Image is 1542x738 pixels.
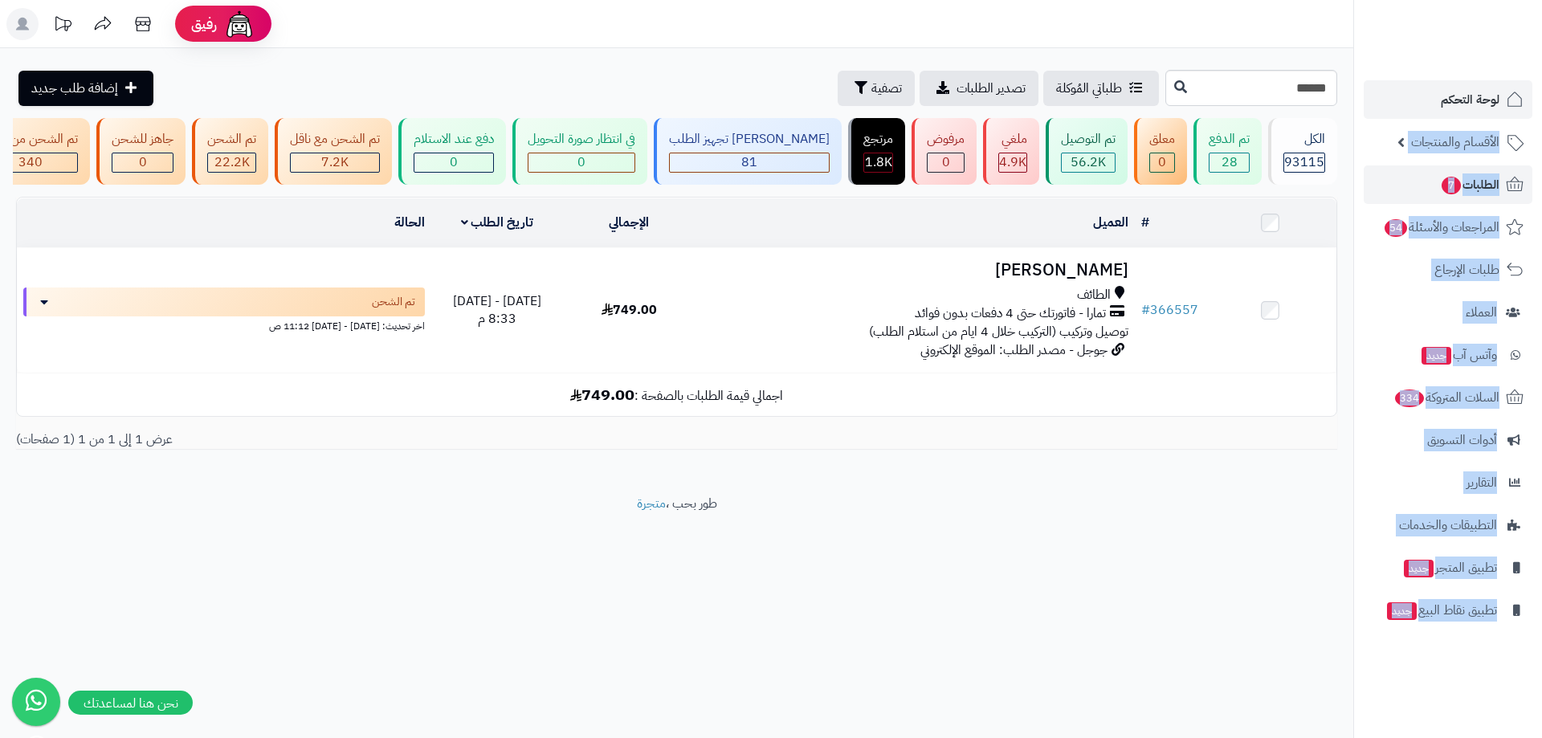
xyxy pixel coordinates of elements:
a: طلباتي المُوكلة [1043,71,1159,106]
a: العملاء [1364,293,1532,332]
span: جديد [1422,347,1451,365]
span: الأقسام والمنتجات [1411,131,1499,153]
a: العميل [1093,213,1128,232]
a: طلبات الإرجاع [1364,251,1532,289]
div: 1769 [864,153,892,172]
a: تم الدفع 28 [1190,118,1265,185]
a: التقارير [1364,463,1532,502]
span: تمارا - فاتورتك حتى 4 دفعات بدون فوائد [915,304,1106,323]
span: جديد [1404,560,1434,577]
span: الطلبات [1440,173,1499,196]
span: 7 [1442,177,1461,194]
a: # [1141,213,1149,232]
span: # [1141,300,1150,320]
a: الكل93115 [1265,118,1340,185]
span: 1.8K [865,153,892,172]
div: 0 [414,153,493,172]
div: تم الشحن مع ناقل [290,130,380,149]
b: 749.00 [570,382,634,406]
span: إضافة طلب جديد [31,79,118,98]
span: تطبيق المتجر [1402,557,1497,579]
span: 56.2K [1071,153,1106,172]
span: 0 [450,153,458,172]
span: جديد [1387,602,1417,620]
a: #366557 [1141,300,1198,320]
span: 0 [139,153,147,172]
div: 4927 [999,153,1026,172]
a: تاريخ الطلب [461,213,534,232]
a: جاهز للشحن 0 [93,118,189,185]
span: 28 [1222,153,1238,172]
span: 7.2K [321,153,349,172]
div: مرفوض [927,130,965,149]
span: 81 [741,153,757,172]
a: [PERSON_NAME] تجهيز الطلب 81 [651,118,845,185]
div: تم التوصيل [1061,130,1116,149]
span: 22.2K [214,153,250,172]
a: التطبيقات والخدمات [1364,506,1532,544]
div: عرض 1 إلى 1 من 1 (1 صفحات) [4,430,677,449]
a: مرتجع 1.8K [845,118,908,185]
div: 0 [112,153,173,172]
a: المراجعات والأسئلة54 [1364,208,1532,247]
span: لوحة التحكم [1441,88,1499,111]
span: العملاء [1466,301,1497,324]
a: معلق 0 [1131,118,1190,185]
span: تم الشحن [372,294,415,310]
div: 7223 [291,153,379,172]
div: الكل [1283,130,1325,149]
a: الطلبات7 [1364,165,1532,204]
span: توصيل وتركيب (التركيب خلال 4 ايام من استلام الطلب) [869,322,1128,341]
span: رفيق [191,14,217,34]
a: تطبيق نقاط البيعجديد [1364,591,1532,630]
button: تصفية [838,71,915,106]
div: 56157 [1062,153,1115,172]
a: تطبيق المتجرجديد [1364,548,1532,587]
span: التطبيقات والخدمات [1399,514,1497,536]
img: ai-face.png [223,8,255,40]
div: [PERSON_NAME] تجهيز الطلب [669,130,830,149]
a: ملغي 4.9K [980,118,1042,185]
a: مرفوض 0 [908,118,980,185]
div: 22243 [208,153,255,172]
span: 340 [18,153,43,172]
span: طلبات الإرجاع [1434,259,1499,281]
div: 81 [670,153,829,172]
a: تم الشحن مع ناقل 7.2K [271,118,395,185]
div: ملغي [998,130,1027,149]
div: 0 [928,153,964,172]
a: لوحة التحكم [1364,80,1532,119]
a: السلات المتروكة334 [1364,378,1532,417]
div: في انتظار صورة التحويل [528,130,635,149]
span: 4.9K [999,153,1026,172]
span: السلات المتروكة [1393,386,1499,409]
span: جوجل - مصدر الطلب: الموقع الإلكتروني [920,340,1108,360]
a: إضافة طلب جديد [18,71,153,106]
span: 0 [1158,153,1166,172]
span: التقارير [1467,471,1497,494]
a: الحالة [394,213,425,232]
div: اخر تحديث: [DATE] - [DATE] 11:12 ص [23,316,425,333]
div: مرتجع [863,130,893,149]
div: دفع عند الاستلام [414,130,494,149]
span: المراجعات والأسئلة [1383,216,1499,239]
div: 0 [528,153,634,172]
span: 93115 [1284,153,1324,172]
div: 0 [1150,153,1174,172]
a: تحديثات المنصة [43,8,83,44]
span: 0 [577,153,585,172]
span: وآتس آب [1420,344,1497,366]
td: اجمالي قيمة الطلبات بالصفحة : [17,373,1336,416]
span: 749.00 [602,300,657,320]
a: وآتس آبجديد [1364,336,1532,374]
a: تم الشحن 22.2K [189,118,271,185]
a: متجرة [637,494,666,513]
span: تصدير الطلبات [957,79,1026,98]
div: تم الدفع [1209,130,1250,149]
a: تم التوصيل 56.2K [1042,118,1131,185]
span: طلباتي المُوكلة [1056,79,1122,98]
a: الإجمالي [609,213,649,232]
a: دفع عند الاستلام 0 [395,118,509,185]
h3: [PERSON_NAME] [702,261,1128,279]
span: الطائف [1077,286,1111,304]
